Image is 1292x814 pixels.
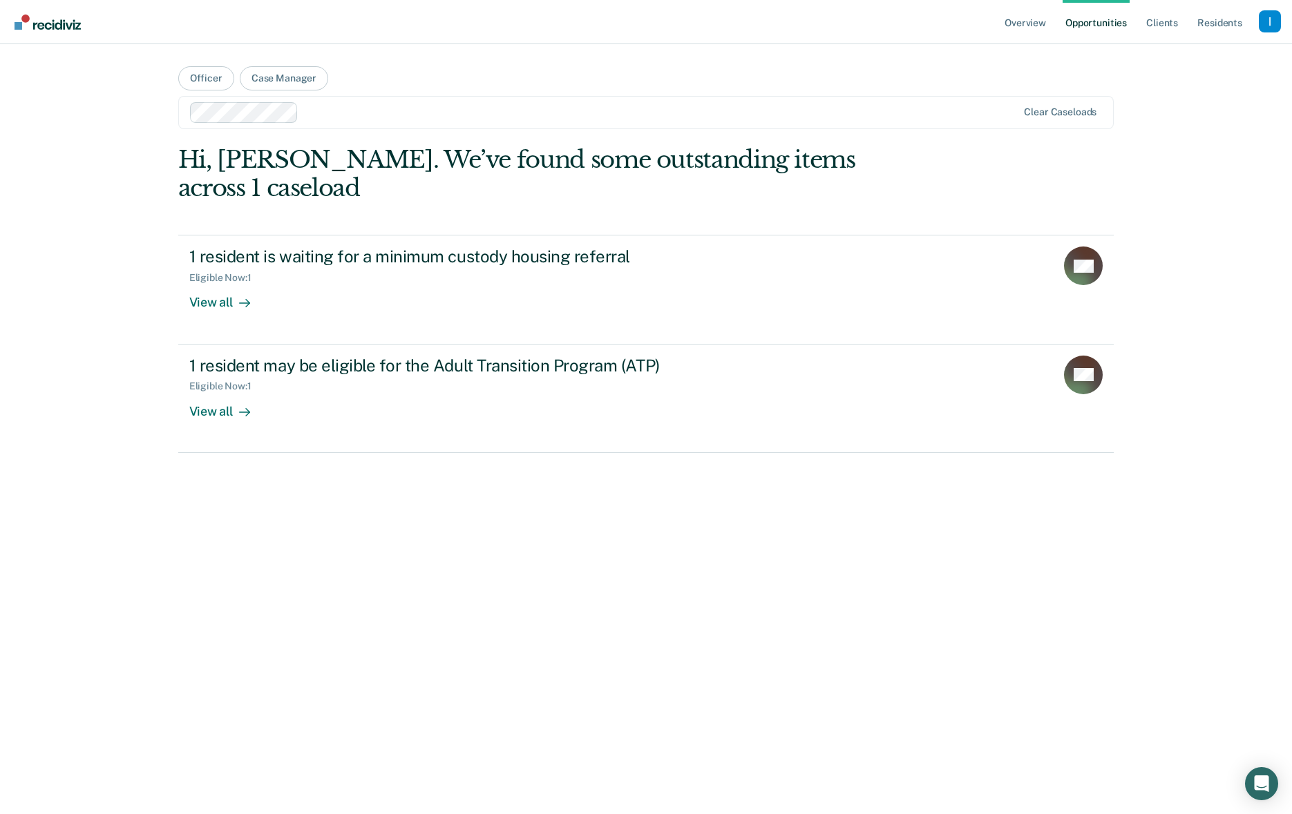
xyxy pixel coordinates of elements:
[189,392,267,419] div: View all
[15,14,81,30] img: Recidiviz
[1024,106,1096,118] div: Clear caseloads
[178,146,927,202] div: Hi, [PERSON_NAME]. We’ve found some outstanding items across 1 caseload
[1245,767,1278,800] div: Open Intercom Messenger
[178,345,1114,453] a: 1 resident may be eligible for the Adult Transition Program (ATP)Eligible Now:1View all
[1259,10,1281,32] button: Profile dropdown button
[189,246,674,267] div: 1 resident is waiting for a minimum custody housing referral
[178,235,1114,344] a: 1 resident is waiting for a minimum custody housing referralEligible Now:1View all
[189,284,267,311] div: View all
[178,66,234,90] button: Officer
[189,356,674,376] div: 1 resident may be eligible for the Adult Transition Program (ATP)
[189,380,263,392] div: Eligible Now : 1
[240,66,328,90] button: Case Manager
[189,272,263,284] div: Eligible Now : 1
